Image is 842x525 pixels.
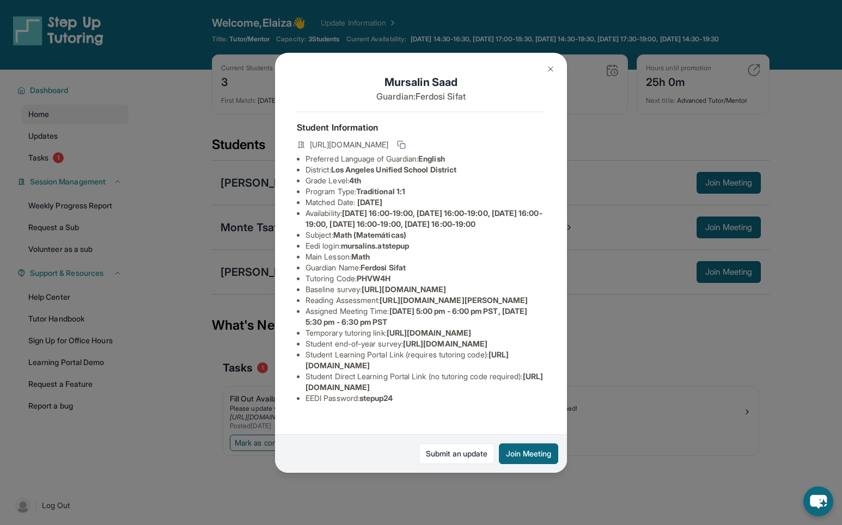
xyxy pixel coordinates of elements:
li: Student end-of-year survey : [306,338,545,349]
h4: Student Information [297,121,545,134]
span: [URL][DOMAIN_NAME][PERSON_NAME] [380,295,528,305]
span: Ferdosi Sifat [361,263,406,272]
img: Close Icon [546,65,555,73]
button: Copy link [395,138,408,151]
li: Matched Date: [306,197,545,208]
li: Reading Assessment : [306,295,545,306]
li: Eedi login : [306,240,545,251]
span: Los Angeles Unified School District [331,165,456,174]
span: 4th [349,176,361,185]
button: Join Meeting [499,443,558,464]
li: Student Learning Portal Link (requires tutoring code) : [306,349,545,371]
span: Math (Matemáticas) [333,230,406,239]
li: Student Direct Learning Portal Link (no tutoring code required) : [306,371,545,393]
li: Tutoring Code : [306,273,545,284]
span: [DATE] [357,197,382,207]
li: Program Type: [306,186,545,197]
span: English [418,154,445,163]
span: Traditional 1:1 [356,187,405,196]
li: Grade Level: [306,175,545,186]
li: Baseline survey : [306,284,545,295]
span: mursalins.atstepup [341,241,409,250]
span: [DATE] 5:00 pm - 6:00 pm PST, [DATE] 5:30 pm - 6:30 pm PST [306,306,527,326]
li: EEDI Password : [306,393,545,404]
span: [URL][DOMAIN_NAME] [387,328,471,337]
li: Preferred Language of Guardian: [306,153,545,164]
span: [DATE] 16:00-19:00, [DATE] 16:00-19:00, [DATE] 16:00-19:00, [DATE] 16:00-19:00, [DATE] 16:00-19:00 [306,208,542,228]
span: [URL][DOMAIN_NAME] [403,339,487,348]
span: Math [351,252,370,261]
span: [URL][DOMAIN_NAME] [310,139,388,150]
li: District: [306,164,545,175]
li: Main Lesson : [306,251,545,262]
button: chat-button [803,486,833,516]
li: Guardian Name : [306,262,545,273]
span: PHVW4H [357,274,391,283]
li: Availability: [306,208,545,230]
span: stepup24 [359,393,393,403]
h1: Mursalin Saad [297,75,545,90]
li: Subject : [306,230,545,240]
li: Assigned Meeting Time : [306,306,545,328]
li: Temporary tutoring link : [306,328,545,338]
p: Guardian: Ferdosi Sifat [297,90,545,103]
a: Submit an update [419,443,495,464]
span: [URL][DOMAIN_NAME] [362,285,446,294]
